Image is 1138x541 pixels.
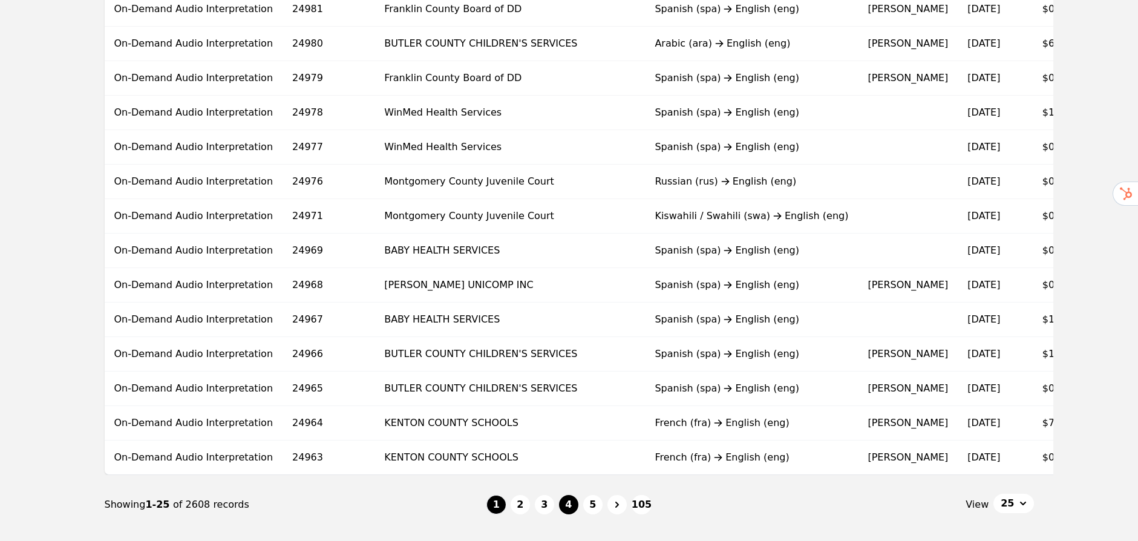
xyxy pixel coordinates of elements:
td: On-Demand Audio Interpretation [105,441,283,475]
time: [DATE] [967,313,1000,325]
time: [DATE] [967,382,1000,394]
time: [DATE] [967,175,1000,187]
button: 2 [511,495,530,514]
td: WinMed Health Services [374,96,645,130]
td: Montgomery County Juvenile Court [374,199,645,234]
time: [DATE] [967,210,1000,221]
time: [DATE] [967,38,1000,49]
td: $0.00 [1033,61,1089,96]
td: 24968 [283,268,374,303]
time: [DATE] [967,451,1000,463]
div: Spanish (spa) English (eng) [655,105,848,120]
td: On-Demand Audio Interpretation [105,303,283,337]
td: $0.00 [1033,234,1089,268]
td: WinMed Health Services [374,130,645,165]
td: $0.00 [1033,268,1089,303]
time: [DATE] [967,72,1000,84]
td: On-Demand Audio Interpretation [105,27,283,61]
div: Spanish (spa) English (eng) [655,278,848,292]
td: 24967 [283,303,374,337]
div: Spanish (spa) English (eng) [655,140,848,154]
button: 4 [559,495,578,514]
div: Spanish (spa) English (eng) [655,347,848,361]
td: $1.24 [1033,337,1089,372]
button: 25 [993,494,1033,513]
td: 24964 [283,406,374,441]
td: On-Demand Audio Interpretation [105,337,283,372]
td: On-Demand Audio Interpretation [105,372,283,406]
td: $0.00 [1033,130,1089,165]
td: [PERSON_NAME] [858,337,958,372]
span: View [966,497,989,512]
div: Spanish (spa) English (eng) [655,71,848,85]
td: On-Demand Audio Interpretation [105,268,283,303]
td: On-Demand Audio Interpretation [105,96,283,130]
td: On-Demand Audio Interpretation [105,199,283,234]
div: Spanish (spa) English (eng) [655,312,848,327]
td: [PERSON_NAME] [858,406,958,441]
td: On-Demand Audio Interpretation [105,130,283,165]
td: On-Demand Audio Interpretation [105,61,283,96]
td: 24966 [283,337,374,372]
td: $0.00 [1033,441,1089,475]
td: Montgomery County Juvenile Court [374,165,645,199]
td: $1.36 [1033,303,1089,337]
span: 1-25 [145,499,173,510]
time: [DATE] [967,417,1000,428]
td: BUTLER COUNTY CHILDREN'S SERVICES [374,337,645,372]
td: 24971 [283,199,374,234]
td: $0.00 [1033,165,1089,199]
button: 3 [535,495,554,514]
time: [DATE] [967,244,1000,256]
td: [PERSON_NAME] [858,372,958,406]
div: Spanish (spa) English (eng) [655,381,848,396]
td: 24969 [283,234,374,268]
td: 24979 [283,61,374,96]
td: On-Demand Audio Interpretation [105,234,283,268]
td: 24978 [283,96,374,130]
td: On-Demand Audio Interpretation [105,165,283,199]
td: KENTON COUNTY SCHOOLS [374,406,645,441]
td: 24977 [283,130,374,165]
td: 24980 [283,27,374,61]
td: 24963 [283,441,374,475]
div: Spanish (spa) English (eng) [655,2,848,16]
td: $6.52 [1033,27,1089,61]
td: [PERSON_NAME] [858,61,958,96]
td: [PERSON_NAME] [858,441,958,475]
div: Spanish (spa) English (eng) [655,243,848,258]
div: Russian (rus) English (eng) [655,174,848,189]
td: Franklin County Board of DD [374,61,645,96]
td: 24976 [283,165,374,199]
nav: Page navigation [105,475,1034,534]
div: French (fra) English (eng) [655,450,848,465]
td: BABY HEALTH SERVICES [374,234,645,268]
td: $7.24 [1033,406,1089,441]
td: [PERSON_NAME] [858,268,958,303]
time: [DATE] [967,348,1000,359]
time: [DATE] [967,3,1000,15]
td: BABY HEALTH SERVICES [374,303,645,337]
button: 105 [632,495,652,514]
div: Arabic (ara) English (eng) [655,36,848,51]
span: 25 [1001,496,1014,511]
td: [PERSON_NAME] UNICOMP INC [374,268,645,303]
div: French (fra) English (eng) [655,416,848,430]
td: 24965 [283,372,374,406]
td: BUTLER COUNTY CHILDREN'S SERVICES [374,27,645,61]
td: $0.00 [1033,199,1089,234]
div: Showing of 2608 records [105,497,486,512]
button: 5 [583,495,603,514]
td: On-Demand Audio Interpretation [105,406,283,441]
time: [DATE] [967,141,1000,152]
td: [PERSON_NAME] [858,27,958,61]
time: [DATE] [967,279,1000,290]
div: Kiswahili / Swahili (swa) English (eng) [655,209,848,223]
td: BUTLER COUNTY CHILDREN'S SERVICES [374,372,645,406]
td: $1.19 [1033,96,1089,130]
td: KENTON COUNTY SCHOOLS [374,441,645,475]
td: $0.08 [1033,372,1089,406]
time: [DATE] [967,107,1000,118]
